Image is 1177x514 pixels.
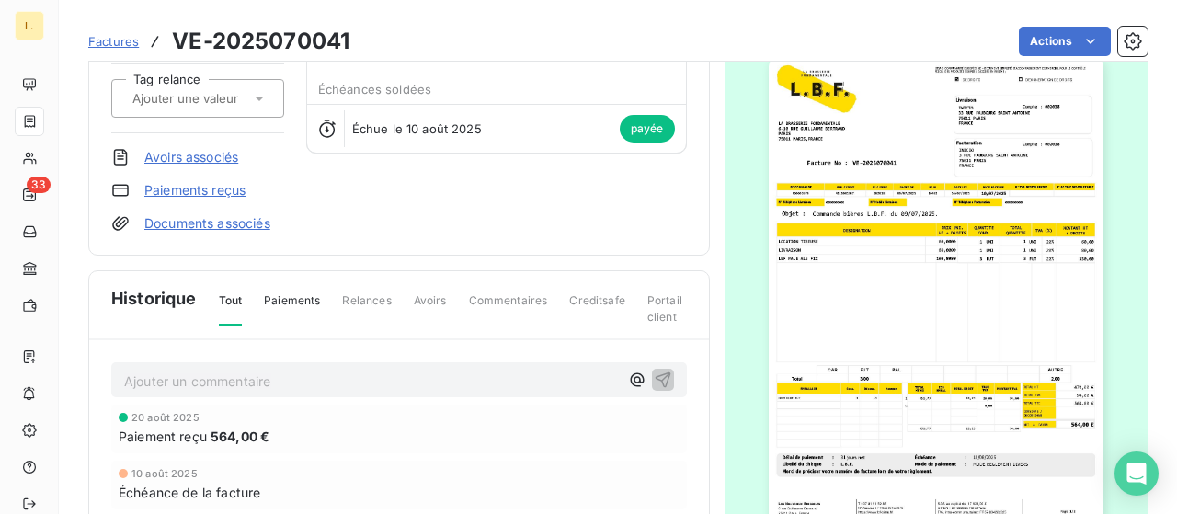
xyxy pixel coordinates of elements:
span: 564,00 € [211,427,269,446]
span: Commentaires [469,292,548,324]
span: payée [620,115,675,143]
span: Paiements [264,292,320,324]
span: Historique [111,286,197,311]
button: Actions [1019,27,1111,56]
input: Ajouter une valeur [131,90,315,107]
div: L. [15,11,44,40]
span: Factures [88,34,139,49]
span: Tout [219,292,243,326]
span: Creditsafe [569,292,625,324]
span: Relances [342,292,391,324]
span: Échéance de la facture [119,483,260,502]
a: Documents associés [144,214,270,233]
a: Paiements reçus [144,181,246,200]
span: 20 août 2025 [131,412,200,423]
span: Échéances soldées [318,82,432,97]
a: Factures [88,32,139,51]
span: 33 [27,177,51,193]
span: 10 août 2025 [131,468,198,479]
h3: VE-2025070041 [172,25,349,58]
a: 33 [15,180,43,210]
div: Open Intercom Messenger [1114,451,1159,496]
span: Paiement reçu [119,427,207,446]
span: Portail client [647,292,687,340]
span: Échue le 10 août 2025 [352,121,482,136]
a: Avoirs associés [144,148,238,166]
span: Avoirs [414,292,447,324]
